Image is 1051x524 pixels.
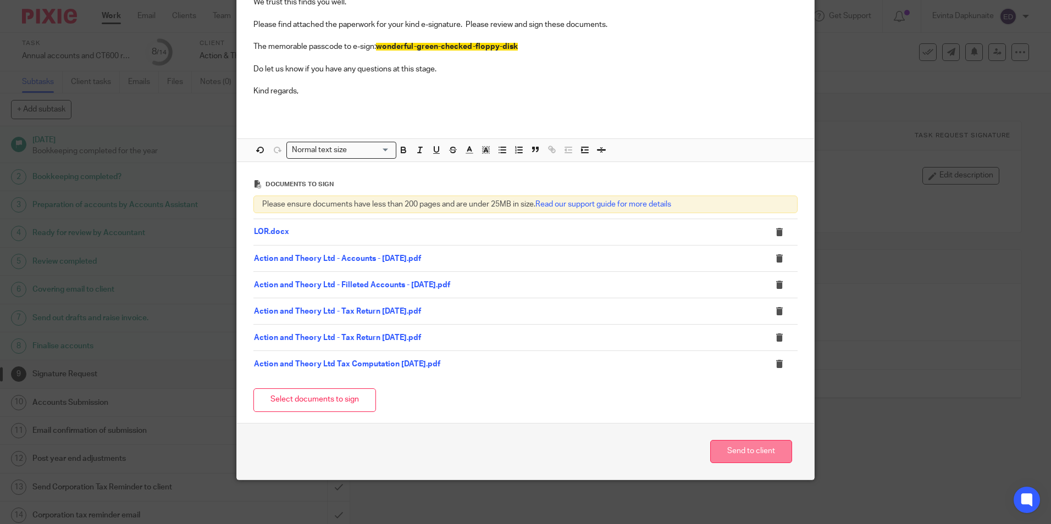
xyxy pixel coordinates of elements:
[254,308,421,315] a: Action and Theory Ltd - Tax Return [DATE].pdf
[289,144,349,156] span: Normal text size
[265,181,334,187] span: Documents to sign
[254,281,450,289] a: Action and Theory Ltd - Filleted Accounts - [DATE].pdf
[253,86,798,97] p: Kind regards,
[350,144,390,156] input: Search for option
[254,255,421,263] a: Action and Theory Ltd - Accounts - [DATE].pdf
[710,440,792,464] button: Send to client
[286,142,396,159] div: Search for option
[254,360,440,368] a: Action and Theory Ltd Tax Computation [DATE].pdf
[253,388,376,412] button: Select documents to sign
[535,200,671,208] a: Read our support guide for more details
[254,334,421,342] a: Action and Theory Ltd - Tax Return [DATE].pdf
[253,196,798,213] div: Please ensure documents have less than 200 pages and are under 25MB in size.
[254,228,289,236] a: LOR.docx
